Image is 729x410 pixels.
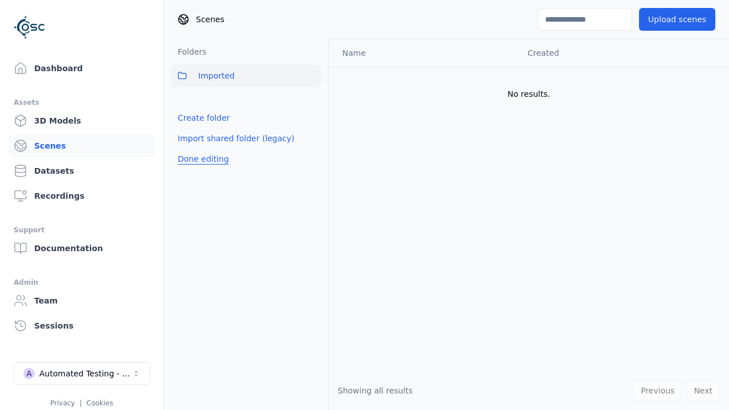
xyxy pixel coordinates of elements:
[50,399,75,407] a: Privacy
[9,314,154,337] a: Sessions
[198,69,235,83] span: Imported
[9,184,154,207] a: Recordings
[14,223,150,237] div: Support
[171,46,207,58] h3: Folders
[178,112,230,124] a: Create folder
[196,14,224,25] span: Scenes
[14,362,150,385] button: Select a workspace
[14,96,150,109] div: Assets
[518,39,711,67] th: Created
[171,149,236,169] button: Done editing
[23,368,35,379] div: A
[9,237,154,260] a: Documentation
[171,64,321,87] button: Imported
[9,289,154,312] a: Team
[329,39,518,67] th: Name
[9,109,154,132] a: 3D Models
[171,128,301,149] button: Import shared folder (legacy)
[9,159,154,182] a: Datasets
[80,399,82,407] span: |
[178,133,294,144] a: Import shared folder (legacy)
[39,368,132,379] div: Automated Testing - Playwright
[87,399,113,407] a: Cookies
[171,108,237,128] button: Create folder
[9,57,154,80] a: Dashboard
[338,386,413,395] span: Showing all results
[14,276,150,289] div: Admin
[329,67,729,121] td: No results.
[14,11,46,43] img: Logo
[639,8,715,31] button: Upload scenes
[9,134,154,157] a: Scenes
